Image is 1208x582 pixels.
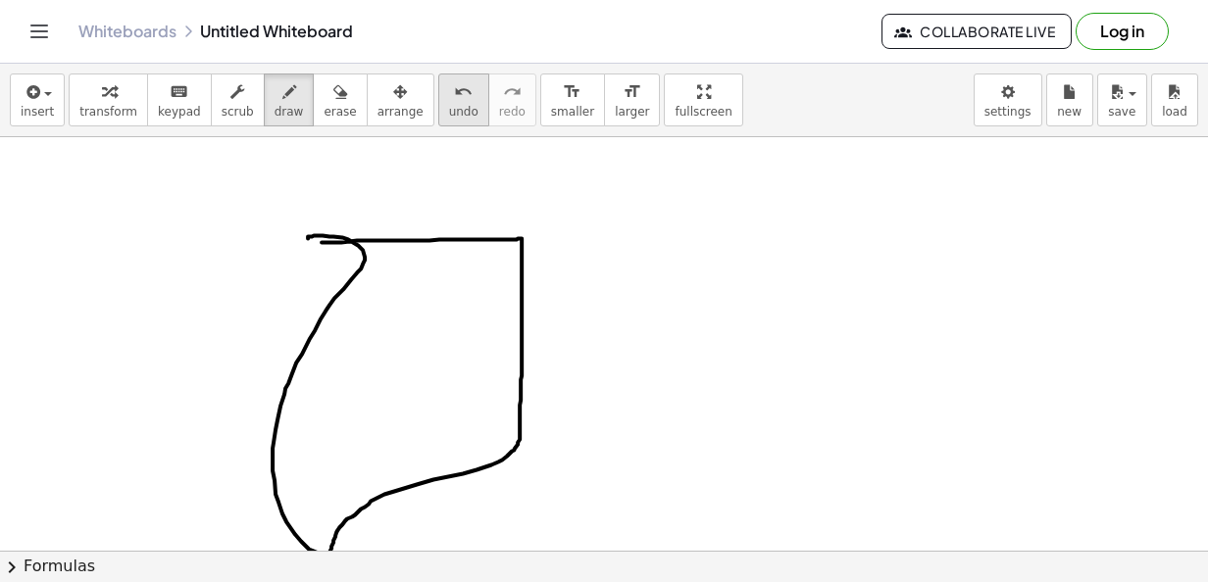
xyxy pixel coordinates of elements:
i: redo [503,80,522,104]
button: transform [69,73,148,126]
span: transform [79,105,137,119]
span: undo [449,105,478,119]
button: redoredo [488,73,536,126]
button: format_sizelarger [604,73,660,126]
span: Collaborate Live [898,23,1055,40]
span: draw [275,105,304,119]
span: smaller [551,105,594,119]
button: Log in [1076,13,1169,50]
i: format_size [623,80,641,104]
button: insert [10,73,65,126]
span: larger [615,105,649,119]
button: settings [974,73,1042,126]
span: settings [984,105,1032,119]
button: Collaborate Live [881,14,1072,49]
span: keypad [158,105,201,119]
button: scrub [211,73,265,126]
span: arrange [377,105,424,119]
span: insert [21,105,54,119]
button: fullscreen [664,73,742,126]
button: draw [264,73,315,126]
button: erase [313,73,367,126]
button: arrange [367,73,434,126]
button: load [1151,73,1198,126]
button: undoundo [438,73,489,126]
button: save [1097,73,1147,126]
i: keyboard [170,80,188,104]
i: format_size [563,80,581,104]
span: scrub [222,105,254,119]
span: load [1162,105,1187,119]
span: redo [499,105,526,119]
i: undo [454,80,473,104]
span: erase [324,105,356,119]
span: fullscreen [675,105,731,119]
span: save [1108,105,1135,119]
button: Toggle navigation [24,16,55,47]
button: new [1046,73,1093,126]
button: format_sizesmaller [540,73,605,126]
a: Whiteboards [78,22,176,41]
button: keyboardkeypad [147,73,212,126]
span: new [1057,105,1082,119]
